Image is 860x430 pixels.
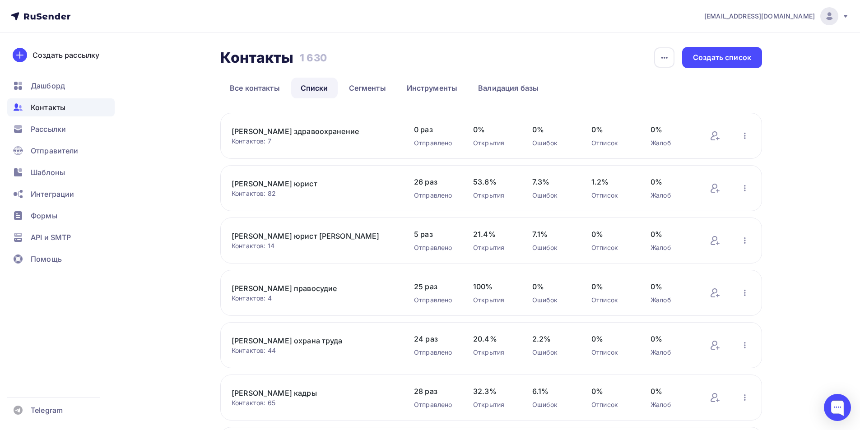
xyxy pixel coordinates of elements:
a: Шаблоны [7,163,115,181]
span: 0% [591,386,632,397]
span: Telegram [31,405,63,416]
span: Интеграции [31,189,74,199]
a: Рассылки [7,120,115,138]
div: Контактов: 7 [232,137,396,146]
span: API и SMTP [31,232,71,243]
div: Жалоб [651,348,692,357]
span: 0% [651,176,692,187]
a: Формы [7,207,115,225]
span: Контакты [31,102,65,113]
div: Ошибок [532,348,573,357]
div: Отписок [591,139,632,148]
span: 0% [473,124,514,135]
a: [PERSON_NAME] здравоохранение [232,126,385,137]
span: 0% [651,333,692,344]
div: Жалоб [651,243,692,252]
a: [PERSON_NAME] юрист [232,178,385,189]
div: Жалоб [651,139,692,148]
span: 21.4% [473,229,514,240]
div: Контактов: 4 [232,294,396,303]
div: Открытия [473,296,514,305]
h2: Контакты [220,49,293,67]
a: [PERSON_NAME] охрана труда [232,335,385,346]
span: 1.2% [591,176,632,187]
span: Помощь [31,254,62,264]
a: Списки [291,78,338,98]
span: 24 раз [414,333,455,344]
span: Шаблоны [31,167,65,178]
div: Жалоб [651,191,692,200]
span: Дашборд [31,80,65,91]
div: Ошибок [532,191,573,200]
div: Отправлено [414,139,455,148]
span: 28 раз [414,386,455,397]
span: 25 раз [414,281,455,292]
div: Создать рассылку [33,50,99,60]
div: Отписок [591,400,632,409]
span: 0% [591,281,632,292]
span: 0% [651,281,692,292]
div: Ошибок [532,400,573,409]
div: Открытия [473,348,514,357]
div: Отправлено [414,191,455,200]
span: Рассылки [31,124,66,134]
div: Жалоб [651,400,692,409]
span: 100% [473,281,514,292]
span: 7.3% [532,176,573,187]
a: [PERSON_NAME] правосудие [232,283,385,294]
div: Отправлено [414,243,455,252]
span: 0% [651,124,692,135]
span: 0% [532,124,573,135]
span: 6.1% [532,386,573,397]
div: Отправлено [414,296,455,305]
span: 20.4% [473,333,514,344]
div: Контактов: 65 [232,398,396,407]
a: [PERSON_NAME] кадры [232,388,385,398]
span: 0% [532,281,573,292]
h3: 1 630 [300,51,327,64]
div: Открытия [473,139,514,148]
div: Открытия [473,191,514,200]
div: Отправлено [414,348,455,357]
a: Отправители [7,142,115,160]
div: Отписок [591,296,632,305]
span: 7.1% [532,229,573,240]
a: Валидация базы [469,78,548,98]
span: 32.3% [473,386,514,397]
div: Отписок [591,243,632,252]
a: [PERSON_NAME] юрист [PERSON_NAME] [232,231,385,241]
a: Контакты [7,98,115,116]
div: Ошибок [532,296,573,305]
span: 0% [591,124,632,135]
div: Отправлено [414,400,455,409]
a: Дашборд [7,77,115,95]
div: Контактов: 14 [232,241,396,250]
div: Жалоб [651,296,692,305]
div: Открытия [473,400,514,409]
div: Контактов: 82 [232,189,396,198]
span: 0 раз [414,124,455,135]
span: 2.2% [532,333,573,344]
a: [EMAIL_ADDRESS][DOMAIN_NAME] [704,7,849,25]
span: 0% [591,229,632,240]
span: [EMAIL_ADDRESS][DOMAIN_NAME] [704,12,815,21]
span: 5 раз [414,229,455,240]
div: Создать список [693,52,751,63]
span: 0% [651,386,692,397]
span: Отправители [31,145,79,156]
a: Сегменты [339,78,395,98]
span: 26 раз [414,176,455,187]
div: Ошибок [532,139,573,148]
div: Контактов: 44 [232,346,396,355]
span: Формы [31,210,57,221]
a: Инструменты [397,78,467,98]
span: 0% [651,229,692,240]
span: 0% [591,333,632,344]
div: Открытия [473,243,514,252]
a: Все контакты [220,78,289,98]
div: Ошибок [532,243,573,252]
div: Отписок [591,191,632,200]
span: 53.6% [473,176,514,187]
div: Отписок [591,348,632,357]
